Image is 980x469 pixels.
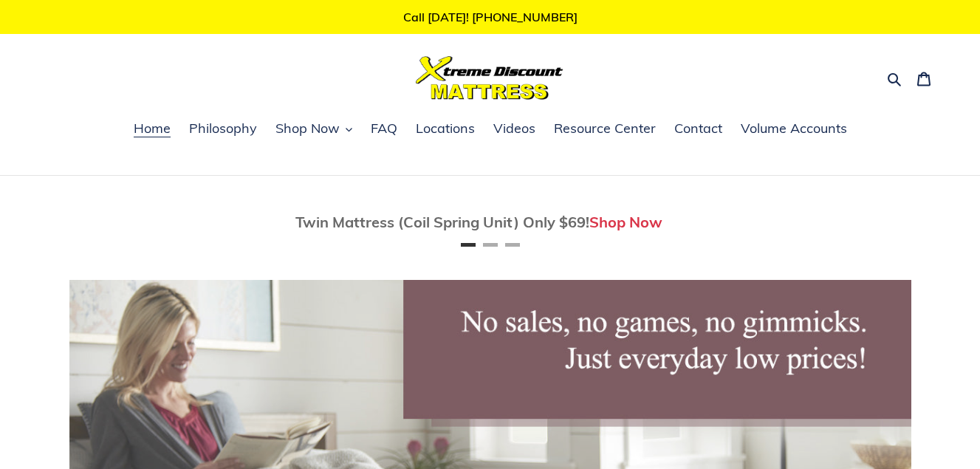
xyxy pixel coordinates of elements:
button: Shop Now [268,118,360,140]
span: Shop Now [275,120,340,137]
span: Contact [674,120,722,137]
a: FAQ [363,118,405,140]
span: Twin Mattress (Coil Spring Unit) Only $69! [295,213,589,231]
a: Volume Accounts [733,118,854,140]
a: Philosophy [182,118,264,140]
span: Locations [416,120,475,137]
a: Contact [667,118,730,140]
button: Page 1 [461,243,476,247]
a: Videos [486,118,543,140]
span: Resource Center [554,120,656,137]
img: Xtreme Discount Mattress [416,56,563,100]
button: Page 2 [483,243,498,247]
a: Locations [408,118,482,140]
a: Resource Center [546,118,663,140]
span: Videos [493,120,535,137]
span: FAQ [371,120,397,137]
span: Philosophy [189,120,257,137]
a: Shop Now [589,213,662,231]
button: Page 3 [505,243,520,247]
a: Home [126,118,178,140]
span: Volume Accounts [741,120,847,137]
span: Home [134,120,171,137]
